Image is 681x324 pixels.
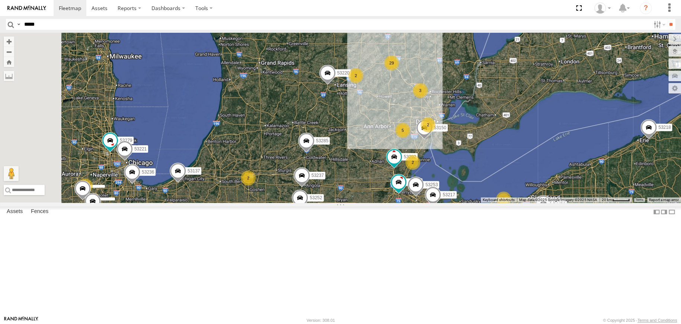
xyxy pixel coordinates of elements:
div: 5 [395,123,410,138]
span: 20 km [602,198,612,202]
button: Zoom out [4,47,14,57]
button: Zoom Home [4,57,14,67]
span: 53279 [120,138,132,143]
span: 53237 [311,173,324,178]
label: Measure [4,71,14,81]
span: 53137 [188,169,200,174]
span: 53217 [442,192,455,197]
button: Map Scale: 20 km per 43 pixels [600,197,632,203]
div: 29 [384,55,399,70]
label: Assets [3,207,26,217]
div: 2 [241,171,256,185]
div: 2 [348,68,363,83]
label: Search Filter Options [650,19,666,30]
span: 53218 [658,125,671,130]
span: 53285 [316,138,328,143]
img: rand-logo.svg [7,6,46,11]
span: 53292 [404,154,416,159]
div: Version: 308.01 [307,318,335,323]
label: Dock Summary Table to the Left [653,206,660,217]
label: Hide Summary Table [668,206,675,217]
button: Zoom in [4,36,14,47]
span: 53236 [142,169,154,175]
div: 2 [405,155,420,170]
div: 3 [413,83,428,98]
label: Dock Summary Table to the Right [660,206,668,217]
span: Map data ©2025 Google Imagery ©2025 NASA [519,198,597,202]
span: 53252 [310,195,322,200]
span: 53221 [134,146,147,152]
i: ? [640,2,652,14]
div: Miky Transport [592,3,613,14]
span: 53253 [425,182,438,187]
a: Visit our Website [4,317,38,324]
span: 53220 [337,70,349,76]
label: Search Query [16,19,22,30]
button: Drag Pegman onto the map to open Street View [4,166,19,181]
a: Terms and Conditions [637,318,677,323]
span: 53150 [434,125,446,130]
label: Map Settings [668,83,681,93]
button: Keyboard shortcuts [483,197,515,203]
div: 2 [421,117,435,132]
div: © Copyright 2025 - [603,318,677,323]
label: Fences [27,207,52,217]
a: Report a map error [649,198,679,202]
div: 4 [496,191,511,206]
div: 2 [78,178,93,193]
a: Terms (opens in new tab) [636,198,643,201]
